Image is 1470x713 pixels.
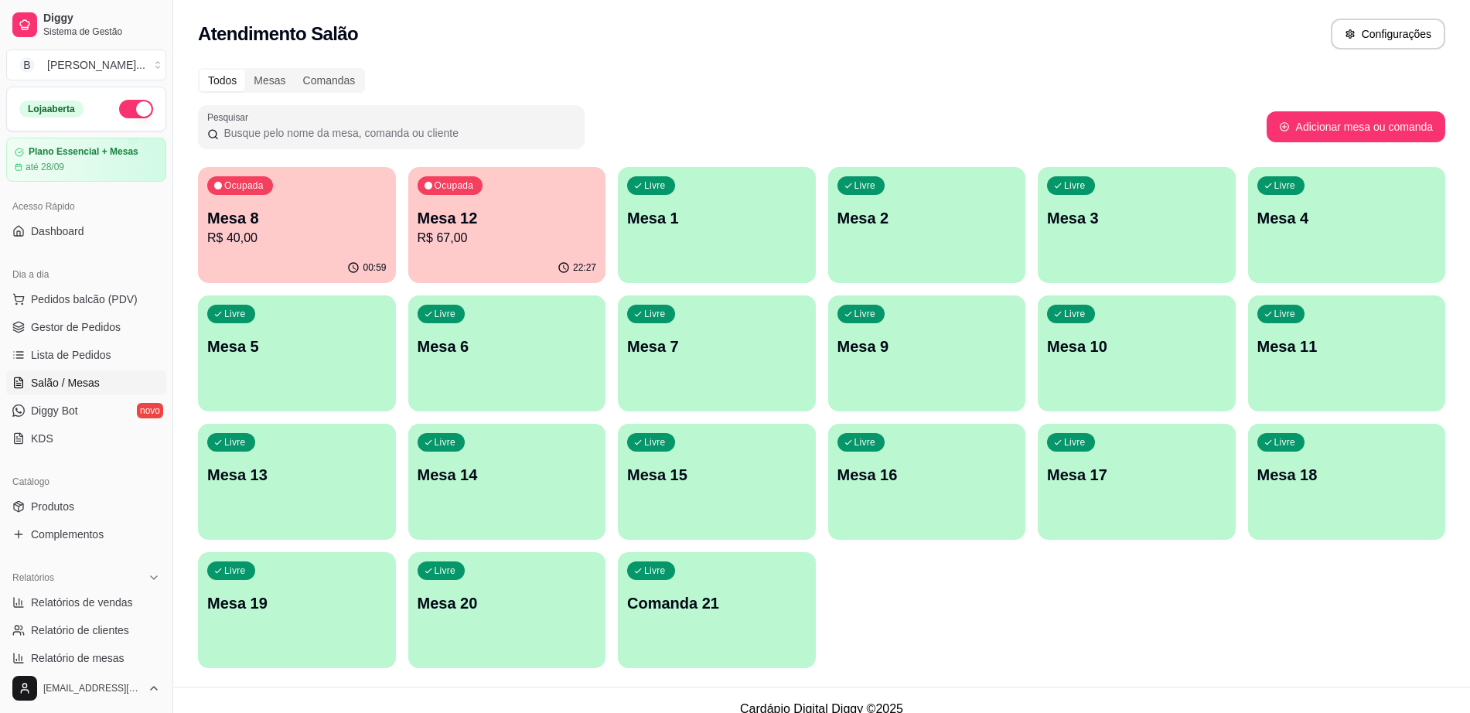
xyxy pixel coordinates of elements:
p: 00:59 [363,261,386,274]
p: Mesa 20 [418,592,597,614]
p: 22:27 [573,261,596,274]
p: Livre [644,436,666,449]
button: [EMAIL_ADDRESS][DOMAIN_NAME] [6,670,166,707]
p: Mesa 6 [418,336,597,357]
span: Sistema de Gestão [43,26,160,38]
p: Livre [854,179,876,192]
a: KDS [6,426,166,451]
span: KDS [31,431,53,446]
span: Relatório de clientes [31,623,129,638]
span: Salão / Mesas [31,375,100,391]
span: Relatório de mesas [31,650,124,666]
input: Pesquisar [219,125,575,141]
article: Plano Essencial + Mesas [29,146,138,158]
p: Livre [1274,436,1296,449]
p: Livre [854,308,876,320]
button: LivreMesa 6 [408,295,606,411]
a: Relatório de clientes [6,618,166,643]
p: Mesa 17 [1047,464,1226,486]
p: Livre [1274,308,1296,320]
a: Dashboard [6,219,166,244]
button: Pedidos balcão (PDV) [6,287,166,312]
p: Mesa 8 [207,207,387,229]
p: Mesa 14 [418,464,597,486]
span: Diggy [43,12,160,26]
a: Salão / Mesas [6,370,166,395]
p: Mesa 18 [1257,464,1437,486]
div: Dia a dia [6,262,166,287]
span: Complementos [31,527,104,542]
p: Livre [644,179,666,192]
button: LivreMesa 5 [198,295,396,411]
button: LivreMesa 15 [618,424,816,540]
p: Mesa 19 [207,592,387,614]
p: Comanda 21 [627,592,807,614]
p: R$ 67,00 [418,229,597,247]
button: LivreComanda 21 [618,552,816,668]
div: Acesso Rápido [6,194,166,219]
button: Configurações [1331,19,1445,49]
button: Adicionar mesa ou comanda [1267,111,1445,142]
span: Relatórios de vendas [31,595,133,610]
div: [PERSON_NAME] ... [47,57,145,73]
span: Dashboard [31,223,84,239]
p: Livre [435,565,456,577]
p: Mesa 12 [418,207,597,229]
p: Livre [435,308,456,320]
p: Ocupada [224,179,264,192]
h2: Atendimento Salão [198,22,358,46]
p: Livre [224,308,246,320]
button: LivreMesa 4 [1248,167,1446,283]
span: Diggy Bot [31,403,78,418]
p: Livre [435,436,456,449]
button: LivreMesa 17 [1038,424,1236,540]
span: [EMAIL_ADDRESS][DOMAIN_NAME] [43,682,142,694]
button: LivreMesa 19 [198,552,396,668]
div: Todos [200,70,245,91]
a: Produtos [6,494,166,519]
button: LivreMesa 14 [408,424,606,540]
p: Livre [1064,179,1086,192]
button: LivreMesa 1 [618,167,816,283]
p: Mesa 3 [1047,207,1226,229]
a: Relatórios de vendas [6,590,166,615]
button: LivreMesa 16 [828,424,1026,540]
button: LivreMesa 20 [408,552,606,668]
p: Livre [644,308,666,320]
a: Relatório de mesas [6,646,166,670]
div: Loja aberta [19,101,84,118]
button: LivreMesa 7 [618,295,816,411]
span: Pedidos balcão (PDV) [31,292,138,307]
span: Produtos [31,499,74,514]
p: Mesa 7 [627,336,807,357]
p: Mesa 16 [837,464,1017,486]
button: LivreMesa 13 [198,424,396,540]
p: Livre [224,565,246,577]
p: Mesa 9 [837,336,1017,357]
a: Lista de Pedidos [6,343,166,367]
p: Livre [1064,308,1086,320]
article: até 28/09 [26,161,64,173]
div: Comandas [295,70,364,91]
p: Livre [644,565,666,577]
a: Complementos [6,522,166,547]
div: Mesas [245,70,294,91]
button: Alterar Status [119,100,153,118]
div: Catálogo [6,469,166,494]
p: Mesa 4 [1257,207,1437,229]
button: LivreMesa 9 [828,295,1026,411]
p: Livre [854,436,876,449]
button: Select a team [6,49,166,80]
p: Ocupada [435,179,474,192]
a: Plano Essencial + Mesasaté 28/09 [6,138,166,182]
button: LivreMesa 11 [1248,295,1446,411]
p: Mesa 15 [627,464,807,486]
span: Relatórios [12,571,54,584]
button: LivreMesa 3 [1038,167,1236,283]
a: DiggySistema de Gestão [6,6,166,43]
a: Gestor de Pedidos [6,315,166,339]
p: Mesa 5 [207,336,387,357]
button: LivreMesa 18 [1248,424,1446,540]
p: Livre [1064,436,1086,449]
button: OcupadaMesa 12R$ 67,0022:27 [408,167,606,283]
